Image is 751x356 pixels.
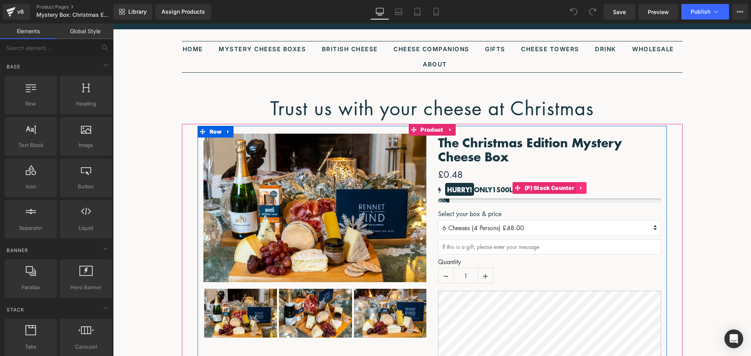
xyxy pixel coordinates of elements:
span: £0.48 [325,143,350,159]
span: Heading [62,100,110,108]
a: Cheese Towers [402,18,474,34]
a: Wholesale [513,18,569,34]
a: Expand / Collapse [332,100,343,112]
span: Liquid [62,224,110,232]
img: The Christmas Edition Mystery Cheese Box - Rennet & Rind British Artisan Cheese [166,265,239,314]
span: 1500 [379,161,396,171]
span: Icon [7,182,54,191]
a: New Library [113,4,152,20]
a: Mobile [427,4,446,20]
span: Row [95,102,111,114]
button: More [732,4,748,20]
button: Publish [681,4,729,20]
h2: Trust us with your cheese at Christmas [69,69,570,101]
div: v6 [16,7,25,17]
a: Preview [638,4,678,20]
div: Assign Products [162,9,205,15]
span: Library [128,8,147,15]
a: Mystery Cheese Boxes [100,18,201,34]
span: Text Block [7,141,54,149]
span: Row [7,100,54,108]
a: Expand / Collapse [463,159,473,170]
div: Open Intercom Messenger [724,329,743,348]
span: Mystery Box: Christmas Edition [36,12,111,18]
span: Carousel [62,343,110,351]
span: (P) Stock Counter [410,159,463,170]
span: Image [62,141,110,149]
span: Preview [648,8,669,16]
button: Redo [585,4,600,20]
button: Undo [566,4,582,20]
img: The Christmas Edition Mystery Cheese Box [90,110,313,259]
a: British Cheese [203,18,273,34]
span: Banner [6,247,29,254]
a: Drink [476,18,511,34]
img: The Christmas Edition Mystery Cheese Box - Rennet & Rind British Artisan Cheese [91,265,164,314]
a: Home [70,18,98,34]
span: Button [62,182,110,191]
span: Parallax [7,283,54,292]
a: Cheese Companions [275,18,364,34]
span: Hero Banner [62,283,110,292]
span: Publish [691,9,710,15]
a: Gifts [366,18,400,34]
mark: HURRY! [332,159,361,172]
span: Product [305,100,332,112]
a: Desktop [370,4,389,20]
input: If this is a gift, please enter your message [325,216,548,231]
span: Base [6,63,21,70]
a: About [304,33,334,49]
a: The Christmas Edition Mystery Cheese Box [325,112,548,140]
span: Save [613,8,626,16]
span: Separator [7,224,54,232]
span: Tabs [7,343,54,351]
label: Select your box & price [325,187,548,196]
a: Global Style [57,23,113,39]
a: Tablet [408,4,427,20]
img: The Christmas Edition Mystery Cheese Box - Rennet & Rind British Artisan Cheese [241,265,314,314]
span: Stack [6,306,25,313]
a: Product Pages [36,4,126,10]
div: ONLY LEFT [325,161,548,171]
label: Quantity [325,235,548,244]
a: Expand / Collapse [110,102,120,114]
a: v6 [3,4,30,20]
a: Laptop [389,4,408,20]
